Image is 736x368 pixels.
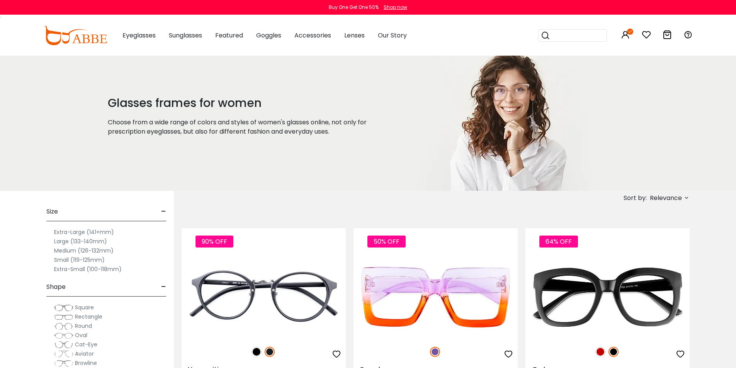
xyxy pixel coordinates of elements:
img: Matte Black [265,347,275,357]
span: 50% OFF [367,236,406,248]
label: Extra-Large (141+mm) [54,227,114,237]
img: Black Gala - Plastic ,Universal Bridge Fit [525,256,690,338]
img: Matte-black Youngitive - Plastic ,Adjust Nose Pads [182,256,346,338]
img: Purple [430,347,440,357]
span: Accessories [294,31,331,40]
span: Lenses [344,31,365,40]
span: 90% OFF [195,236,233,248]
label: Medium (126-132mm) [54,246,114,255]
img: Rectangle.png [54,313,73,321]
img: Browline.png [54,360,73,367]
h1: Glasses frames for women [108,96,389,110]
img: glasses frames for women [408,56,604,191]
span: - [161,278,166,296]
span: Cat-Eye [75,341,97,348]
span: Eyeglasses [122,31,156,40]
label: Extra-Small (100-118mm) [54,265,122,274]
span: Sunglasses [169,31,202,40]
span: Oval [75,331,87,339]
a: Shop now [380,4,407,10]
img: Black [609,347,619,357]
div: Shop now [384,4,407,11]
label: Small (119-125mm) [54,255,105,265]
span: Goggles [256,31,281,40]
span: Aviator [75,350,94,358]
img: Round.png [54,322,73,330]
img: Square.png [54,304,73,312]
span: Square [75,304,94,311]
span: - [161,202,166,221]
span: Rectangle [75,313,102,321]
span: Shape [46,278,66,296]
span: Our Story [378,31,407,40]
img: Red [595,347,605,357]
span: Sort by: [624,193,647,202]
span: Round [75,322,92,330]
span: Size [46,202,58,221]
span: 64% OFF [539,236,578,248]
img: Black [252,347,262,357]
span: Browline [75,359,97,367]
div: Buy One Get One 50% [329,4,379,11]
p: Choose from a wide range of colors and styles of women's glasses online, not only for prescriptio... [108,118,389,136]
img: Oval.png [54,332,73,339]
span: Relevance [650,191,682,205]
img: Cat-Eye.png [54,341,73,349]
img: Purple Spark - Plastic ,Universal Bridge Fit [354,256,518,338]
label: Large (133-140mm) [54,237,107,246]
img: abbeglasses.com [44,26,107,45]
img: Aviator.png [54,350,73,358]
span: Featured [215,31,243,40]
